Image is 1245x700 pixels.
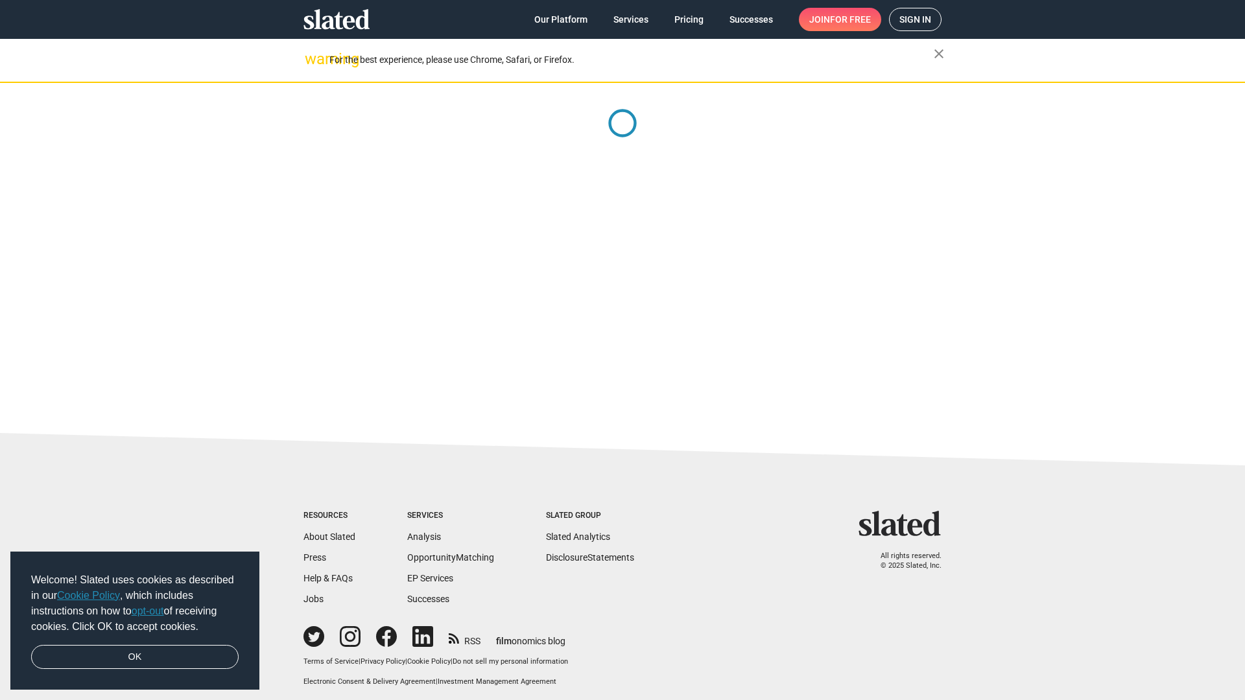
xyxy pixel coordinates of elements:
[809,8,871,31] span: Join
[407,573,453,583] a: EP Services
[496,636,512,646] span: film
[303,511,355,521] div: Resources
[931,46,947,62] mat-icon: close
[729,8,773,31] span: Successes
[361,657,405,666] a: Privacy Policy
[359,657,361,666] span: |
[305,51,320,67] mat-icon: warning
[453,657,568,667] button: Do not sell my personal information
[674,8,704,31] span: Pricing
[10,552,259,690] div: cookieconsent
[407,511,494,521] div: Services
[889,8,942,31] a: Sign in
[132,605,164,616] a: opt-out
[451,657,453,666] span: |
[407,657,451,666] a: Cookie Policy
[407,552,494,563] a: OpportunityMatching
[899,8,931,30] span: Sign in
[303,657,359,666] a: Terms of Service
[31,572,239,635] span: Welcome! Slated uses cookies as described in our , which includes instructions on how to of recei...
[664,8,714,31] a: Pricing
[31,645,239,670] a: dismiss cookie message
[303,677,436,686] a: Electronic Consent & Delivery Agreement
[436,677,438,686] span: |
[546,531,610,542] a: Slated Analytics
[546,552,634,563] a: DisclosureStatements
[496,625,565,647] a: filmonomics blog
[524,8,598,31] a: Our Platform
[303,531,355,542] a: About Slated
[613,8,648,31] span: Services
[799,8,881,31] a: Joinfor free
[546,511,634,521] div: Slated Group
[830,8,871,31] span: for free
[405,657,407,666] span: |
[719,8,783,31] a: Successes
[534,8,587,31] span: Our Platform
[407,531,441,542] a: Analysis
[303,573,353,583] a: Help & FAQs
[303,552,326,563] a: Press
[449,627,480,647] a: RSS
[603,8,659,31] a: Services
[407,594,449,604] a: Successes
[57,590,120,601] a: Cookie Policy
[438,677,556,686] a: Investment Management Agreement
[329,51,934,69] div: For the best experience, please use Chrome, Safari, or Firefox.
[867,552,942,570] p: All rights reserved. © 2025 Slated, Inc.
[303,594,324,604] a: Jobs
